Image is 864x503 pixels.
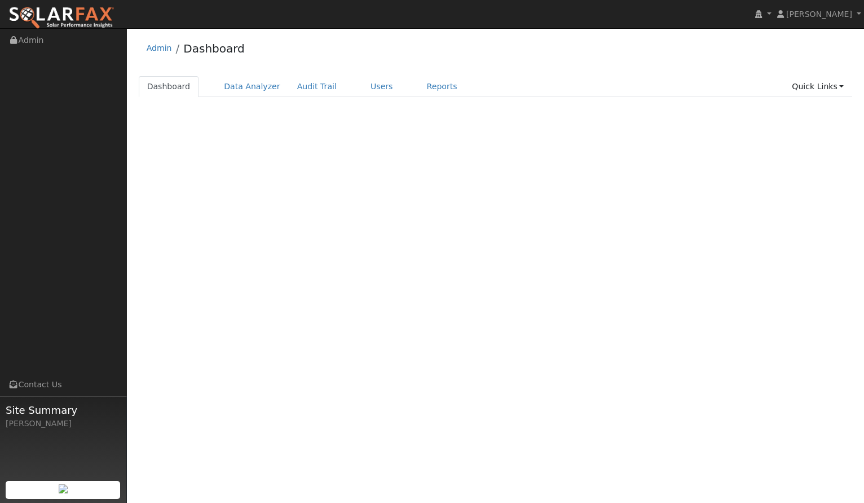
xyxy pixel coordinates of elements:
a: Dashboard [183,42,245,55]
div: [PERSON_NAME] [6,418,121,430]
a: Audit Trail [289,76,345,97]
a: Data Analyzer [215,76,289,97]
img: retrieve [59,484,68,493]
a: Quick Links [783,76,852,97]
img: SolarFax [8,6,114,30]
span: Site Summary [6,403,121,418]
a: Users [362,76,402,97]
a: Dashboard [139,76,199,97]
a: Reports [418,76,466,97]
a: Admin [147,43,172,53]
span: [PERSON_NAME] [786,10,852,19]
